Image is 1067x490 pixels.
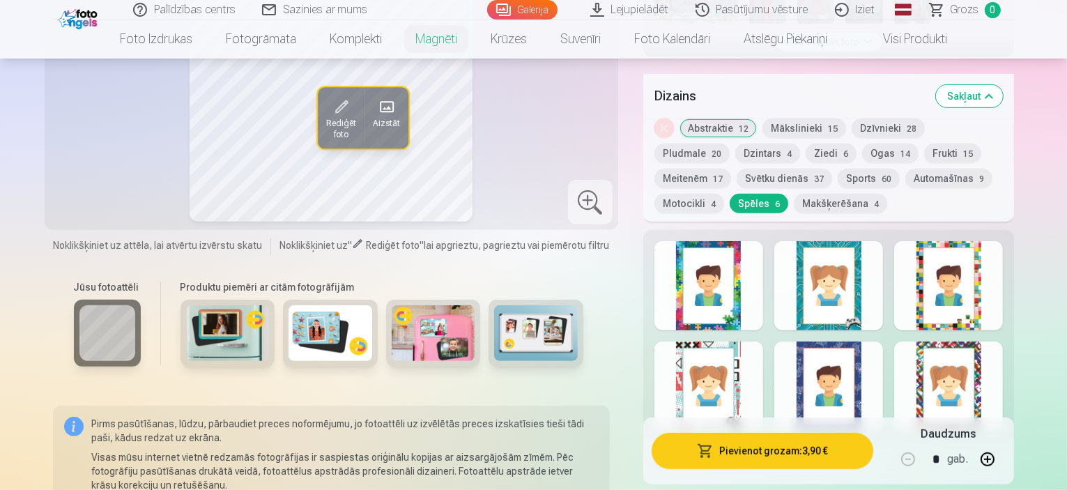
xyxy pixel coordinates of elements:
[366,240,420,251] span: Rediģēt foto
[279,240,348,251] span: Noklikšķiniet uz
[175,280,589,294] h6: Produktu piemēri ar citām fotogrāfijām
[654,144,730,163] button: Pludmale20
[907,124,916,134] span: 28
[739,124,749,134] span: 12
[53,238,262,252] span: Noklikšķiniet uz attēla, lai atvērtu izvērstu skatu
[399,20,474,59] a: Magnēti
[103,20,209,59] a: Foto izdrukas
[735,144,800,163] button: Dzintars4
[654,169,731,188] button: Meitenēm17
[787,149,792,159] span: 4
[905,169,992,188] button: Automašīnas9
[838,169,900,188] button: Sports60
[652,433,874,469] button: Pievienot grozam:3,90 €
[762,118,846,138] button: Mākslinieki15
[313,20,399,59] a: Komplekti
[727,20,844,59] a: Atslēgu piekariņi
[806,144,857,163] button: Ziedi6
[474,20,544,59] a: Krūzes
[828,124,838,134] span: 15
[713,174,723,184] span: 17
[775,199,780,209] span: 6
[963,149,973,159] span: 15
[364,88,408,149] button: Aizstāt
[874,199,879,209] span: 4
[712,149,721,159] span: 20
[862,144,919,163] button: Ogas14
[317,88,364,149] button: Rediģēt foto
[325,118,355,141] span: Rediģēt foto
[420,240,424,251] span: "
[372,118,399,130] span: Aizstāt
[348,240,352,251] span: "
[924,144,981,163] button: Frukti15
[852,118,925,138] button: Dzīvnieki28
[844,20,964,59] a: Visi produkti
[59,6,101,29] img: /fa1
[951,1,979,18] span: Grozs
[92,417,599,445] p: Pirms pasūtīšanas, lūdzu, pārbaudiet preces noformējumu, jo fotoattēli uz izvēlētās preces izskat...
[814,174,824,184] span: 37
[737,169,832,188] button: Svētku dienās37
[985,2,1001,18] span: 0
[654,86,926,106] h5: Dizains
[900,149,910,159] span: 14
[424,240,609,251] span: lai apgrieztu, pagrieztu vai piemērotu filtru
[654,194,724,213] button: Motocikli4
[680,118,757,138] button: Abstraktie12
[936,85,1003,107] button: Sakļaut
[544,20,617,59] a: Suvenīri
[617,20,727,59] a: Foto kalendāri
[74,280,141,294] h6: Jūsu fotoattēli
[843,149,848,159] span: 6
[979,174,984,184] span: 9
[711,199,716,209] span: 4
[921,426,976,443] h5: Daudzums
[947,443,968,476] div: gab.
[209,20,313,59] a: Fotogrāmata
[882,174,891,184] span: 60
[730,194,788,213] button: Spēles6
[794,194,887,213] button: Makšķerēšana4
